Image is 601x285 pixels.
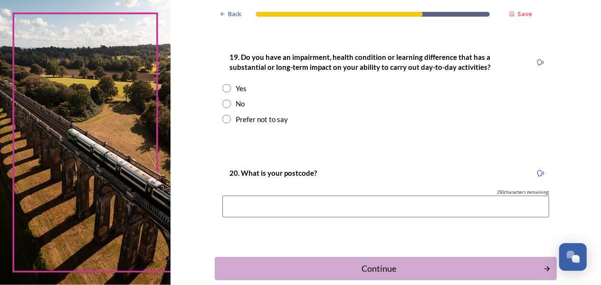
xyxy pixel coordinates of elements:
[518,9,533,18] strong: Save
[497,189,549,196] span: 250 characters remaining
[229,169,317,177] strong: 20. What is your postcode?
[236,98,245,109] div: No
[559,243,587,271] button: Open Chat
[236,83,247,94] div: Yes
[220,262,539,275] div: Continue
[229,53,492,71] strong: 19. Do you have an impairment, health condition or learning difference that has a substantial or ...
[236,114,288,125] div: Prefer not to say
[215,257,557,280] button: Continue
[229,9,242,19] span: Back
